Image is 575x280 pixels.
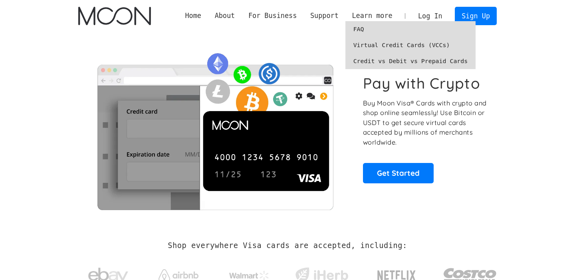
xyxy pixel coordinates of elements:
[345,37,476,53] a: Virtual Credit Cards (VCCs)
[242,11,303,21] div: For Business
[345,11,399,21] div: Learn more
[168,241,407,250] h2: Shop everywhere Visa cards are accepted, including:
[345,53,476,69] a: Credit vs Debit vs Prepaid Cards
[363,163,434,183] a: Get Started
[352,11,392,21] div: Learn more
[411,7,449,25] a: Log In
[363,98,488,147] p: Buy Moon Visa® Cards with crypto and shop online seamlessly! Use Bitcoin or USDT to get secure vi...
[310,11,339,21] div: Support
[215,11,235,21] div: About
[303,11,345,21] div: Support
[78,48,352,210] img: Moon Cards let you spend your crypto anywhere Visa is accepted.
[455,7,496,25] a: Sign Up
[248,11,297,21] div: For Business
[363,74,480,92] h1: Pay with Crypto
[208,11,242,21] div: About
[345,21,476,69] nav: Learn more
[78,7,151,25] a: home
[345,21,476,37] a: FAQ
[78,7,151,25] img: Moon Logo
[178,11,208,21] a: Home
